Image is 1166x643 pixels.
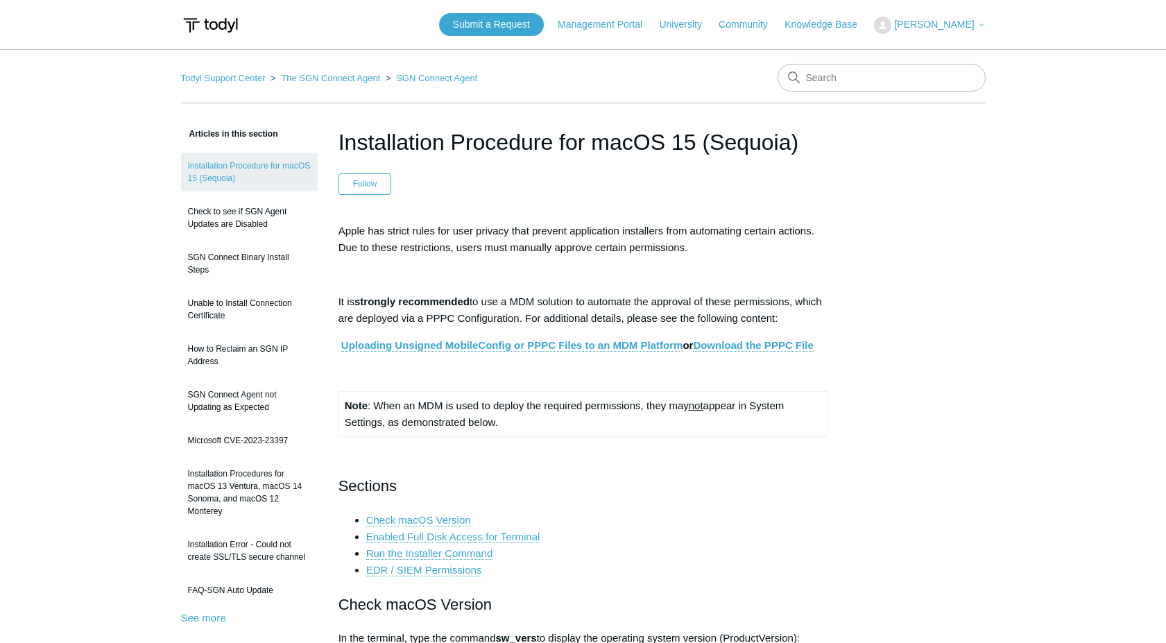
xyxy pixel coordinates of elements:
a: The SGN Connect Agent [281,73,380,83]
strong: strongly recommended [354,295,470,307]
a: See more [181,612,226,624]
a: Unable to Install Connection Certificate [181,290,318,329]
li: The SGN Connect Agent [268,73,383,83]
button: [PERSON_NAME] [874,17,985,34]
strong: Note [345,400,368,411]
p: It is to use a MDM solution to automate the approval of these permissions, which are deployed via... [338,293,828,327]
input: Search [778,64,986,92]
a: Community [719,17,782,32]
li: Todyl Support Center [181,73,268,83]
a: Installation Procedures for macOS 13 Ventura, macOS 14 Sonoma, and macOS 12 Monterey [181,461,318,524]
td: : When an MDM is used to deploy the required permissions, they may appear in System Settings, as ... [338,391,828,436]
a: Check to see if SGN Agent Updates are Disabled [181,198,318,237]
img: Todyl Support Center Help Center home page [181,12,240,38]
h2: Check macOS Version [338,592,828,617]
a: University [659,17,715,32]
li: SGN Connect Agent [383,73,477,83]
span: Articles in this section [181,129,278,139]
span: [PERSON_NAME] [894,19,974,30]
a: How to Reclaim an SGN IP Address [181,336,318,375]
button: Follow Article [338,173,392,194]
a: Download the PPPC File [693,339,813,352]
a: Management Portal [558,17,656,32]
a: EDR / SIEM Permissions [366,564,482,576]
a: Installation Procedure for macOS 15 (Sequoia) [181,153,318,191]
h2: Sections [338,474,828,498]
a: Uploading Unsigned MobileConfig or PPPC Files to an MDM Platform [341,339,683,352]
a: SGN Connect Agent not Updating as Expected [181,381,318,420]
a: Enabled Full Disk Access for Terminal [366,531,540,543]
a: Check macOS Version [366,514,471,526]
a: Knowledge Base [785,17,871,32]
a: Installation Error - Could not create SSL/TLS secure channel [181,531,318,570]
a: Microsoft CVE-2023-23397 [181,427,318,454]
a: FAQ-SGN Auto Update [181,577,318,603]
span: not [689,400,703,411]
h1: Installation Procedure for macOS 15 (Sequoia) [338,126,828,159]
a: Submit a Request [439,13,544,36]
strong: or [341,339,814,352]
a: SGN Connect Binary Install Steps [181,244,318,283]
a: Run the Installer Command [366,547,493,560]
a: Todyl Support Center [181,73,266,83]
p: Apple has strict rules for user privacy that prevent application installers from automating certa... [338,223,828,256]
a: SGN Connect Agent [396,73,477,83]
